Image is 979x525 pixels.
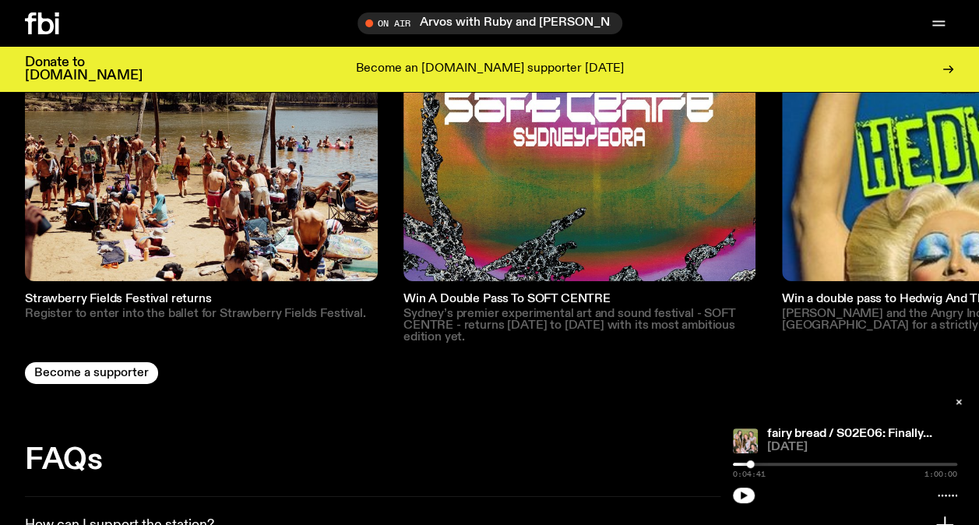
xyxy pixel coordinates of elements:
[767,428,932,440] a: fairy bread / S02E06: Finally...
[25,362,158,384] button: Become a supporter
[733,470,766,478] span: 0:04:41
[25,56,143,83] h3: Donate to [DOMAIN_NAME]
[357,12,622,34] button: On AirArvos with Ruby and [PERSON_NAME]
[767,442,957,453] span: [DATE]
[25,446,954,474] h2: FAQs
[924,470,957,478] span: 1:00:00
[356,62,624,76] p: Become an [DOMAIN_NAME] supporter [DATE]
[403,294,765,305] h3: Win A Double Pass To SOFT CENTRE
[403,308,765,344] p: Sydney’s premier experimental art and sound festival - SOFT CENTRE - returns [DATE] to [DATE] wit...
[25,294,386,305] h3: Strawberry Fields Festival returns
[25,308,386,320] p: Register to enter into the ballet for Strawberry Fields Festival.
[733,428,758,453] img: A picture of six girls (the members of girl group PURPLE KISS) sitting on grass. Jim's face has b...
